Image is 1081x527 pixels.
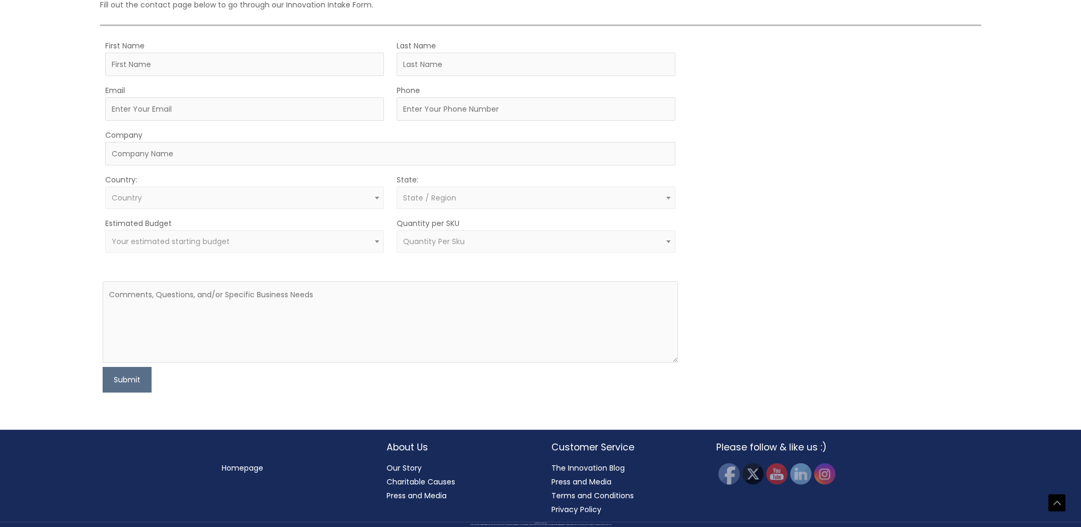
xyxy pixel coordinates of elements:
img: Twitter [742,463,764,484]
nav: Customer Service [551,461,695,516]
div: Copyright © 2025 [19,523,1062,524]
h2: Customer Service [551,440,695,454]
a: Charitable Causes [387,476,455,487]
span: Your estimated starting budget [111,236,229,247]
a: Press and Media [551,476,611,487]
div: All material on this Website, including design, text, images, logos and sounds, are owned by Cosm... [19,524,1062,525]
input: Enter Your Phone Number [397,97,675,121]
label: Estimated Budget [105,216,172,230]
a: Homepage [222,463,263,473]
label: Country: [105,173,137,187]
button: Submit [103,367,152,392]
label: Last Name [397,39,436,53]
input: First Name [105,53,384,76]
h2: Please follow & like us :) [716,440,860,454]
img: Facebook [718,463,740,484]
a: Terms and Conditions [551,490,634,501]
span: Quantity Per Sku [403,236,465,247]
h2: About Us [387,440,530,454]
a: The Innovation Blog [551,463,625,473]
label: First Name [105,39,145,53]
label: Email [105,83,125,97]
a: Press and Media [387,490,447,501]
label: State: [397,173,418,187]
input: Enter Your Email [105,97,384,121]
label: Quantity per SKU [397,216,459,230]
label: Company [105,128,143,142]
nav: About Us [387,461,530,503]
input: Company Name [105,142,675,165]
input: Last Name [397,53,675,76]
nav: Menu [222,461,365,475]
a: Our Story [387,463,422,473]
label: Phone [397,83,420,97]
a: Privacy Policy [551,504,601,515]
span: Country [111,193,141,203]
span: State / Region [403,193,456,203]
